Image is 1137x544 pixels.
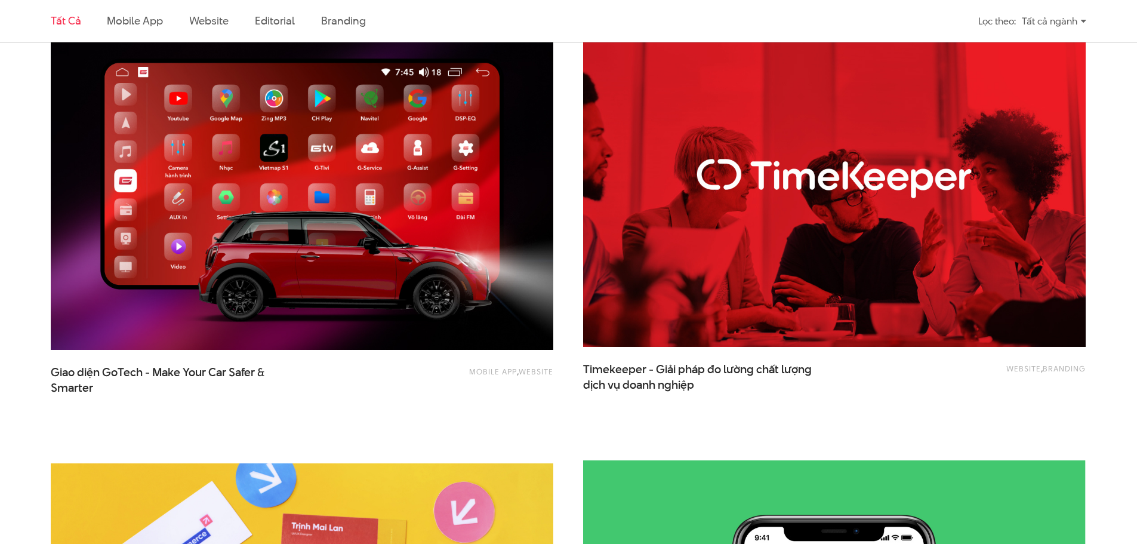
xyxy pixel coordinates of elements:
a: Tất cả [51,13,81,28]
a: Giao diện GoTech - Make Your Car Safer &Smarter [51,365,289,395]
a: Timekeeper - Giải pháp đo lường chất lượngdịch vụ doanh nghiệp [583,362,822,392]
a: Website [519,366,553,377]
span: Smarter [51,380,93,396]
span: dịch vụ doanh nghiệp [583,377,694,393]
a: Website [189,13,229,28]
div: Tất cả ngành [1022,11,1086,32]
span: Giao diện GoTech - Make Your Car Safer & [51,365,289,395]
a: Branding [321,13,365,28]
a: Website [1006,363,1041,374]
a: Mobile app [107,13,162,28]
div: Lọc theo: [978,11,1016,32]
div: , [885,362,1086,386]
a: Editorial [255,13,295,28]
a: Mobile app [469,366,517,377]
span: Timekeeper - Giải pháp đo lường chất lượng [583,362,822,392]
a: Branding [1043,363,1086,374]
div: , [352,365,553,389]
img: Timekeeper - Giải pháp đo lường chất lượng dịch vu [583,10,1086,347]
